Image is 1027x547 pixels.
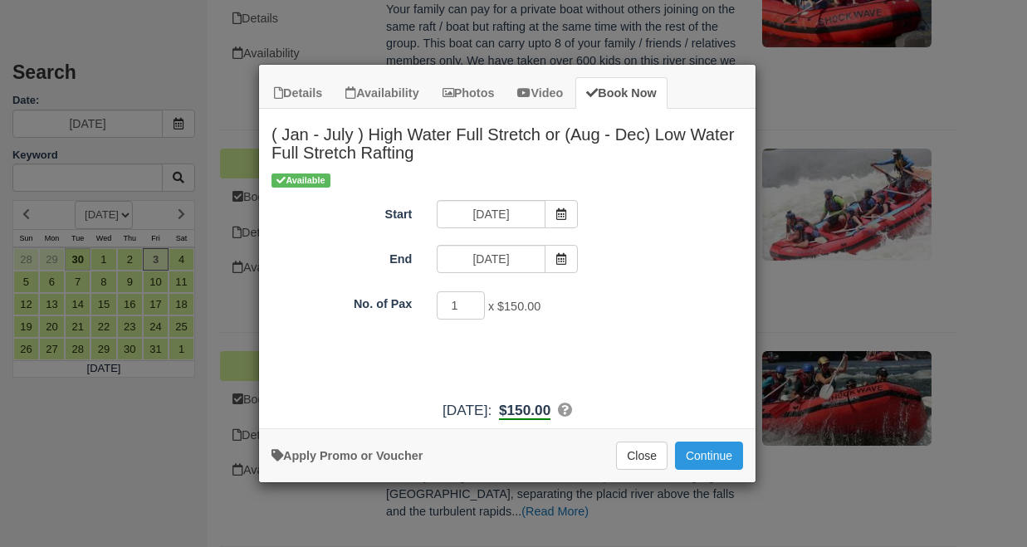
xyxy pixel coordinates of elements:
[499,402,550,420] b: $150.00
[488,300,540,314] span: x $150.00
[259,109,756,420] div: Item Modal
[271,449,423,462] a: Apply Voucher
[437,291,485,320] input: No. of Pax
[616,442,668,470] button: Close
[271,173,330,188] span: Available
[259,290,424,313] label: No. of Pax
[443,402,487,418] span: [DATE]
[506,77,574,110] a: Video
[432,77,506,110] a: Photos
[259,109,756,171] h2: ( Jan - July ) High Water Full Stretch or (Aug - Dec) Low Water Full Stretch Rafting
[259,400,756,421] div: :
[259,245,424,268] label: End
[675,442,743,470] button: Add to Booking
[335,77,429,110] a: Availability
[259,200,424,223] label: Start
[575,77,667,110] a: Book Now
[263,77,333,110] a: Details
